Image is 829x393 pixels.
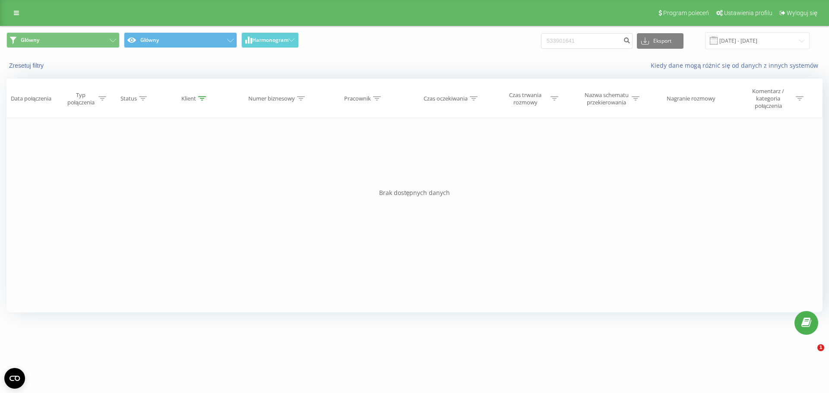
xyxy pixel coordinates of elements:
[541,33,633,49] input: Wyszukiwanie według numeru
[65,91,96,106] div: Typ połączenia
[424,95,468,102] div: Czas oczekiwania
[21,37,39,44] span: Główny
[248,95,295,102] div: Numer biznesowy
[241,32,299,48] button: Harmonogram
[502,91,548,106] div: Czas trwania rozmowy
[344,95,371,102] div: Pracownik
[651,61,823,69] a: Kiedy dane mogą różnić się od danych z innych systemów
[124,32,237,48] button: Główny
[583,91,630,106] div: Nazwa schematu przekierowania
[181,95,196,102] div: Klient
[6,189,823,197] div: Brak dostępnych danych
[6,32,120,48] button: Główny
[800,344,820,365] iframe: Intercom live chat
[11,95,51,102] div: Data połączenia
[637,33,683,49] button: Eksport
[817,344,824,351] span: 1
[120,95,137,102] div: Status
[667,95,715,102] div: Nagranie rozmowy
[787,9,817,16] span: Wyloguj się
[743,88,794,110] div: Komentarz / kategoria połączenia
[252,37,288,43] span: Harmonogram
[4,368,25,389] button: Open CMP widget
[6,62,48,69] button: Zresetuj filtry
[663,9,709,16] span: Program poleceń
[724,9,772,16] span: Ustawienia profilu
